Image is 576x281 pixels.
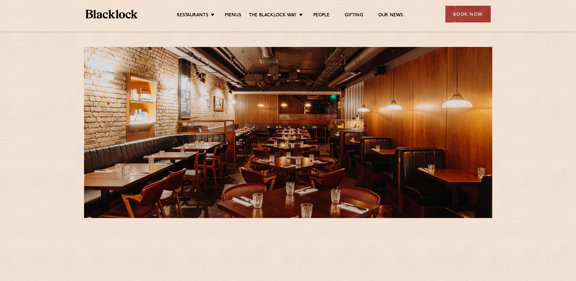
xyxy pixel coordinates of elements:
[378,12,403,19] a: Our News
[86,10,138,18] img: BL_Textured_Logo-footer-cropped.svg
[313,12,330,19] a: People
[177,12,208,19] a: Restaurants
[445,6,491,22] div: Book Now
[345,12,363,19] a: Gifting
[249,12,297,19] a: The Blacklock Way
[225,12,241,19] a: Menus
